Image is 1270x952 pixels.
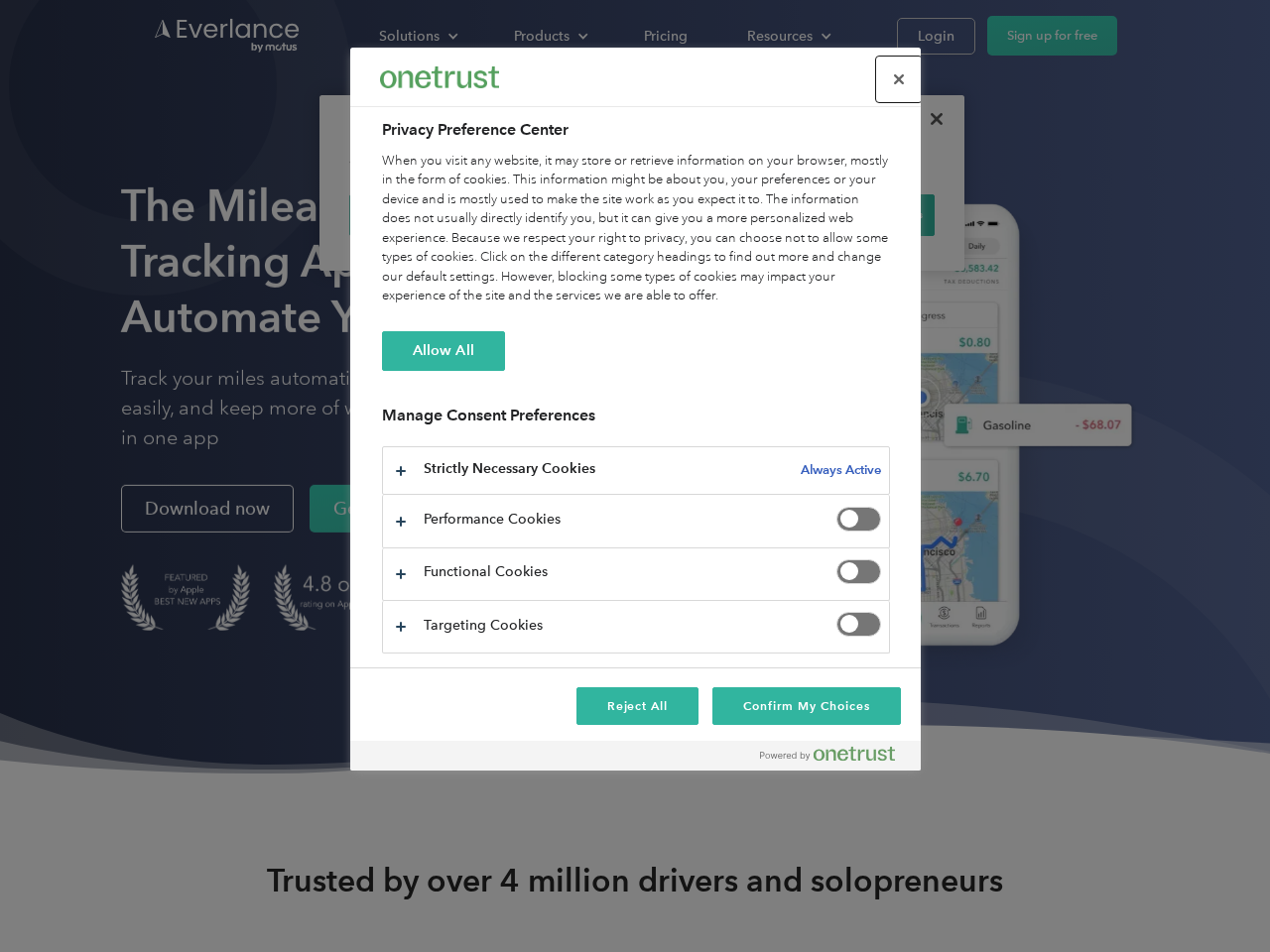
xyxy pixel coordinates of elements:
[712,687,900,725] button: Confirm My Choices
[760,746,895,762] img: Powered by OneTrust Opens in a new Tab
[877,58,921,101] button: Close
[760,746,911,771] a: Powered by OneTrust Opens in a new Tab
[382,118,890,142] h2: Privacy Preference Center
[380,66,499,87] img: Everlance
[382,152,890,306] div: When you visit any website, it may store or retrieve information on your browser, mostly in the f...
[350,48,921,771] div: Privacy Preference Center
[382,406,890,436] h3: Manage Consent Preferences
[350,48,921,771] div: Preference center
[382,331,505,371] button: Allow All
[380,58,499,97] div: Everlance
[576,687,699,725] button: Reject All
